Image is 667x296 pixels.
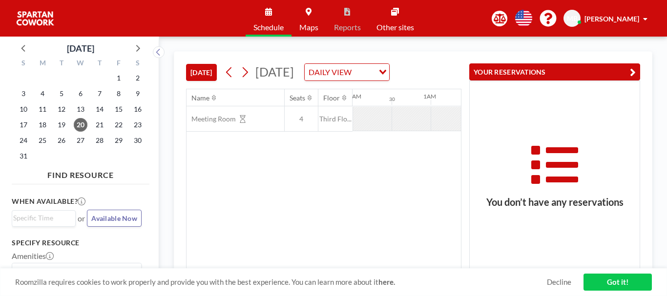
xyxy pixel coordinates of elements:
span: Thursday, August 28, 2025 [93,134,106,147]
h3: Specify resource [12,238,142,247]
img: organization-logo [16,9,55,28]
span: Sunday, August 17, 2025 [17,118,30,132]
span: Monday, August 4, 2025 [36,87,49,100]
span: Friday, August 22, 2025 [112,118,125,132]
label: Amenities [12,251,54,261]
span: Sunday, August 10, 2025 [17,102,30,116]
span: Other sites [376,23,414,31]
div: Search for option [12,263,141,280]
span: Wednesday, August 20, 2025 [74,118,87,132]
div: 1AM [423,93,436,100]
span: Maps [299,23,318,31]
span: Tuesday, August 19, 2025 [55,118,68,132]
span: Saturday, August 2, 2025 [131,71,145,85]
a: Decline [547,277,571,287]
span: Thursday, August 21, 2025 [93,118,106,132]
div: Search for option [305,64,389,80]
span: Monday, August 25, 2025 [36,134,49,147]
span: Third Flo... [318,115,353,123]
span: Schedule [253,23,284,31]
span: Wednesday, August 27, 2025 [74,134,87,147]
span: Thursday, August 7, 2025 [93,87,106,100]
div: S [128,58,147,70]
span: Saturday, August 9, 2025 [131,87,145,100]
span: Wednesday, August 13, 2025 [74,102,87,116]
span: 4 [285,115,318,123]
span: Reports [334,23,361,31]
div: [DATE] [67,41,94,55]
span: Saturday, August 30, 2025 [131,134,145,147]
div: T [52,58,71,70]
input: Search for option [13,213,70,223]
div: W [71,58,90,70]
span: Monday, August 11, 2025 [36,102,49,116]
span: Wednesday, August 6, 2025 [74,87,87,100]
div: Floor [323,94,340,102]
div: Name [191,94,209,102]
h4: FIND RESOURCE [12,166,149,180]
span: DAILY VIEW [307,66,354,79]
div: T [90,58,109,70]
button: Available Now [87,210,142,227]
span: [PERSON_NAME] [584,15,639,23]
span: Friday, August 1, 2025 [112,71,125,85]
span: Roomzilla requires cookies to work properly and provide you with the best experience. You can lea... [15,277,547,287]
span: Tuesday, August 5, 2025 [55,87,68,100]
span: Tuesday, August 26, 2025 [55,134,68,147]
div: M [33,58,52,70]
h3: You don’t have any reservations [470,196,640,208]
input: Search for option [13,265,136,278]
span: Tuesday, August 12, 2025 [55,102,68,116]
span: Sunday, August 31, 2025 [17,149,30,163]
span: Saturday, August 23, 2025 [131,118,145,132]
div: Seats [290,94,305,102]
span: Saturday, August 16, 2025 [131,102,145,116]
button: YOUR RESERVATIONS [469,63,640,80]
span: Meeting Room [187,115,236,123]
span: MB [567,14,578,23]
span: [DATE] [255,64,294,79]
span: Monday, August 18, 2025 [36,118,49,132]
div: 12AM [345,93,361,100]
span: Thursday, August 14, 2025 [93,102,106,116]
div: Search for option [12,211,75,225]
span: Friday, August 29, 2025 [112,134,125,147]
a: here. [378,277,395,286]
span: Sunday, August 24, 2025 [17,134,30,147]
input: Search for option [354,66,373,79]
div: S [14,58,33,70]
span: Friday, August 8, 2025 [112,87,125,100]
div: 30 [389,96,395,102]
span: Sunday, August 3, 2025 [17,87,30,100]
span: Available Now [91,214,137,222]
span: or [78,214,85,223]
span: Friday, August 15, 2025 [112,102,125,116]
a: Got it! [584,274,652,291]
button: [DATE] [186,64,217,81]
div: F [109,58,128,70]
